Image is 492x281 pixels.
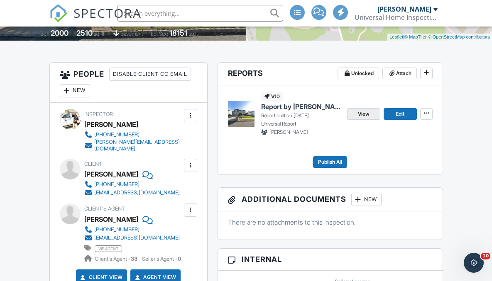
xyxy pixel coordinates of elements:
[94,31,105,37] span: sq. ft.
[377,5,431,13] div: [PERSON_NAME]
[84,213,138,225] a: [PERSON_NAME]
[218,249,443,270] h3: Internal
[76,29,93,37] div: 2510
[351,193,382,206] div: New
[94,235,180,241] div: [EMAIL_ADDRESS][DOMAIN_NAME]
[95,256,139,262] span: Client's Agent -
[94,131,140,138] div: [PHONE_NUMBER]
[355,13,438,22] div: Universal Home Inspections
[84,139,182,152] a: [PERSON_NAME][EMAIL_ADDRESS][DOMAIN_NAME]
[84,118,138,131] div: [PERSON_NAME]
[49,11,142,29] a: SPECTORA
[94,189,180,196] div: [EMAIL_ADDRESS][DOMAIN_NAME]
[40,31,49,37] span: Built
[60,84,90,97] div: New
[178,256,181,262] strong: 0
[117,5,283,22] input: Search everything...
[84,189,180,197] a: [EMAIL_ADDRESS][DOMAIN_NAME]
[95,245,122,252] span: vip agent
[84,168,138,180] div: [PERSON_NAME]
[169,29,187,37] div: 18151
[94,226,140,233] div: [PHONE_NUMBER]
[94,139,182,152] div: [PERSON_NAME][EMAIL_ADDRESS][DOMAIN_NAME]
[404,34,427,39] a: © MapTiler
[84,206,125,212] span: Client's Agent
[481,253,490,259] span: 10
[387,34,492,41] div: |
[84,111,113,117] span: Inspector
[131,256,137,262] strong: 33
[84,131,182,139] a: [PHONE_NUMBER]
[73,4,142,22] span: SPECTORA
[188,31,199,37] span: sq.ft.
[428,34,490,39] a: © OpenStreetMap contributors
[84,234,180,242] a: [EMAIL_ADDRESS][DOMAIN_NAME]
[109,68,191,81] div: Disable Client CC Email
[464,253,484,273] iframe: Intercom live chat
[142,256,181,262] span: Seller's Agent -
[151,31,168,37] span: Lot Size
[228,218,433,227] p: There are no attachments to this inspection.
[50,63,207,103] h3: People
[84,225,180,234] a: [PHONE_NUMBER]
[218,188,443,211] h3: Additional Documents
[84,180,180,189] a: [PHONE_NUMBER]
[389,34,403,39] a: Leaflet
[49,4,68,22] img: The Best Home Inspection Software - Spectora
[84,161,102,167] span: Client
[51,29,69,37] div: 2000
[94,181,140,188] div: [PHONE_NUMBER]
[120,31,143,37] span: basement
